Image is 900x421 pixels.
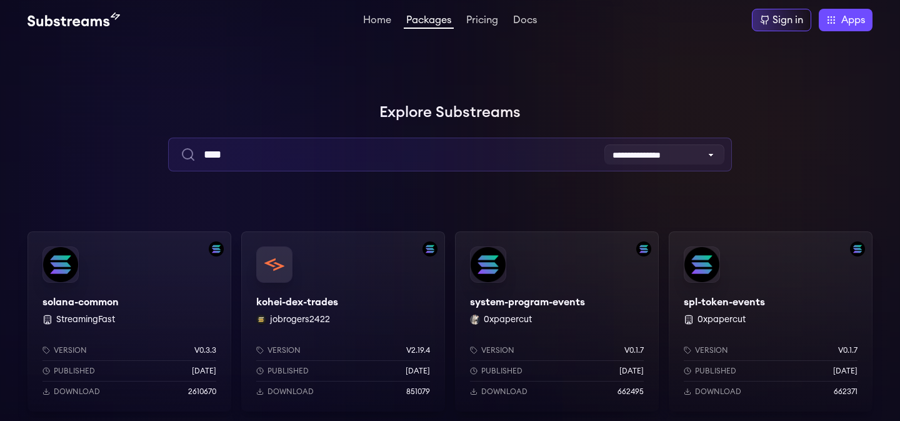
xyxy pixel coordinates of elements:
[838,345,857,355] p: v0.1.7
[511,15,539,28] a: Docs
[697,313,746,326] button: 0xpapercut
[27,231,231,412] a: Filter by solana networksolana-commonsolana-common StreamingFastVersionv0.3.3Published[DATE]Downl...
[669,231,872,412] a: Filter by solana networkspl-token-eventsspl-token-events 0xpapercutVersionv0.1.7Published[DATE]Do...
[194,345,216,355] p: v0.3.3
[406,345,430,355] p: v2.19.4
[209,241,224,256] img: Filter by solana network
[695,366,736,376] p: Published
[54,345,87,355] p: Version
[27,13,120,28] img: Substream's logo
[188,387,216,397] p: 2610670
[406,366,430,376] p: [DATE]
[850,241,865,256] img: Filter by solana network
[54,387,100,397] p: Download
[241,231,445,412] a: Filter by solana networkkohei-dex-tradeskohei-dex-tradesjobrogers2422 jobrogers2422Versionv2.19.4...
[636,241,651,256] img: Filter by solana network
[267,366,309,376] p: Published
[267,345,301,355] p: Version
[27,100,872,125] h1: Explore Substreams
[619,366,644,376] p: [DATE]
[617,387,644,397] p: 662495
[267,387,314,397] p: Download
[834,387,857,397] p: 662371
[695,387,741,397] p: Download
[422,241,437,256] img: Filter by solana network
[833,366,857,376] p: [DATE]
[481,387,527,397] p: Download
[624,345,644,355] p: v0.1.7
[192,366,216,376] p: [DATE]
[481,366,522,376] p: Published
[56,313,115,326] button: StreamingFast
[455,231,659,412] a: Filter by solana networksystem-program-eventssystem-program-events0xpapercut 0xpapercutVersionv0....
[406,387,430,397] p: 851079
[772,13,803,28] div: Sign in
[752,9,811,31] a: Sign in
[841,13,865,28] span: Apps
[54,366,95,376] p: Published
[481,345,514,355] p: Version
[695,345,728,355] p: Version
[270,313,330,326] button: jobrogers2422
[404,15,454,29] a: Packages
[361,15,394,28] a: Home
[484,313,532,326] button: 0xpapercut
[464,15,501,28] a: Pricing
